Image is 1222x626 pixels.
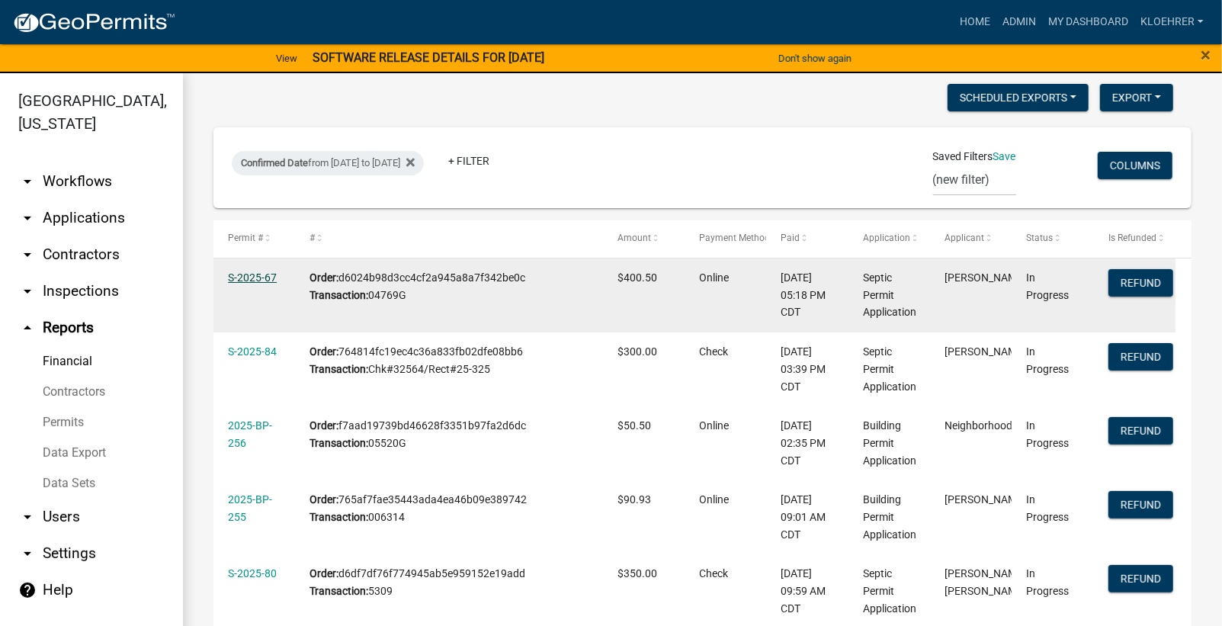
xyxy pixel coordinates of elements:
span: Status [1026,233,1053,243]
span: Is Refunded [1108,233,1156,243]
span: × [1201,44,1211,66]
span: In Progress [1026,345,1069,375]
span: Check [699,345,728,358]
span: Building Permit Application [863,493,916,541]
span: Corey [945,493,1026,506]
datatable-header-cell: Permit # [213,220,295,257]
span: $300.00 [617,345,657,358]
b: Transaction: [310,437,369,449]
span: Sean Moe [945,345,1026,358]
span: Confirmed Date [241,157,308,169]
i: arrow_drop_down [18,508,37,526]
b: Order: [310,493,339,506]
b: Transaction: [310,511,369,523]
a: + Filter [436,147,502,175]
strong: SOFTWARE RELEASE DETAILS FOR [DATE] [313,50,544,65]
i: help [18,581,37,599]
a: 2025-BP-255 [228,493,272,523]
a: S-2025-84 [228,345,277,358]
div: d6df7df76f774945ab5e959152e19add 5309 [310,565,589,600]
span: Permit # [228,233,263,243]
i: arrow_drop_down [18,282,37,300]
b: Order: [310,419,339,432]
a: Home [954,8,996,37]
span: Septic Permit Application [863,567,916,615]
span: Paid [781,233,800,243]
span: Septic Permit Application [863,345,916,393]
datatable-header-cell: Is Refunded [1094,220,1175,257]
span: $400.50 [617,271,657,284]
datatable-header-cell: Paid [766,220,848,257]
span: In Progress [1026,493,1069,523]
wm-modal-confirm: Refund Payment [1108,499,1173,512]
wm-modal-confirm: Refund Payment [1108,352,1173,364]
span: Applicant [945,233,984,243]
i: arrow_drop_up [18,319,37,337]
wm-modal-confirm: Refund Payment [1108,278,1173,290]
a: kloehrer [1134,8,1210,37]
b: Transaction: [310,585,369,597]
span: Septic Permit Application [863,271,916,319]
datatable-header-cell: Application [848,220,930,257]
span: $90.93 [617,493,651,506]
a: S-2025-67 [228,271,277,284]
span: In Progress [1026,419,1069,449]
b: Order: [310,271,339,284]
div: 765af7fae35443ada4ea46b09e389742 006314 [310,491,589,526]
i: arrow_drop_down [18,209,37,227]
span: Online [699,493,729,506]
a: Save [993,150,1016,162]
a: View [270,46,303,71]
span: Check [699,567,728,579]
span: $50.50 [617,419,651,432]
span: In Progress [1026,271,1069,301]
b: Transaction: [310,363,369,375]
div: f7aad19739bd46628f3351b97fa2d6dc 05520G [310,417,589,452]
button: Refund [1108,491,1173,518]
datatable-header-cell: Applicant [930,220,1012,257]
span: Neighborhood1 [945,419,1018,432]
i: arrow_drop_down [18,246,37,264]
wm-modal-confirm: Refund Payment [1108,573,1173,586]
button: Columns [1098,152,1172,179]
i: arrow_drop_down [18,172,37,191]
div: 764814fc19ec4c36a833fb02dfe08bb6 Chk#32564/Rect#25-325 [310,343,589,378]
span: Online [699,419,729,432]
button: Refund [1108,343,1173,371]
span: $350.00 [617,567,657,579]
datatable-header-cell: Amount [603,220,685,257]
button: Refund [1108,565,1173,592]
div: [DATE] 09:59 AM CDT [781,565,833,617]
span: In Progress [1026,567,1069,597]
b: Transaction: [310,289,369,301]
span: Saved Filters [933,149,993,165]
wm-modal-confirm: Refund Payment [1108,425,1173,438]
button: Close [1201,46,1211,64]
b: Order: [310,345,339,358]
span: Trevor Joseph Knapek [945,567,1026,597]
a: S-2025-80 [228,567,277,579]
div: [DATE] 03:39 PM CDT [781,343,833,395]
button: Refund [1108,269,1173,297]
button: Refund [1108,417,1173,445]
div: [DATE] 05:18 PM CDT [781,269,833,321]
datatable-header-cell: Status [1012,220,1093,257]
div: d6024b98d3cc4cf2a945a8a7f342be0c 04769G [310,269,589,304]
button: Don't show again [772,46,858,71]
i: arrow_drop_down [18,544,37,563]
span: Amount [617,233,651,243]
div: [DATE] 09:01 AM CDT [781,491,833,543]
div: from [DATE] to [DATE] [232,151,424,175]
datatable-header-cell: # [295,220,602,257]
span: Building Permit Application [863,419,916,467]
a: My Dashboard [1042,8,1134,37]
div: [DATE] 02:35 PM CDT [781,417,833,469]
a: Admin [996,8,1042,37]
span: travis schneider [945,271,1026,284]
button: Export [1100,84,1173,111]
a: 2025-BP-256 [228,419,272,449]
span: # [310,233,316,243]
span: Application [863,233,910,243]
b: Order: [310,567,339,579]
span: Payment Method [699,233,770,243]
